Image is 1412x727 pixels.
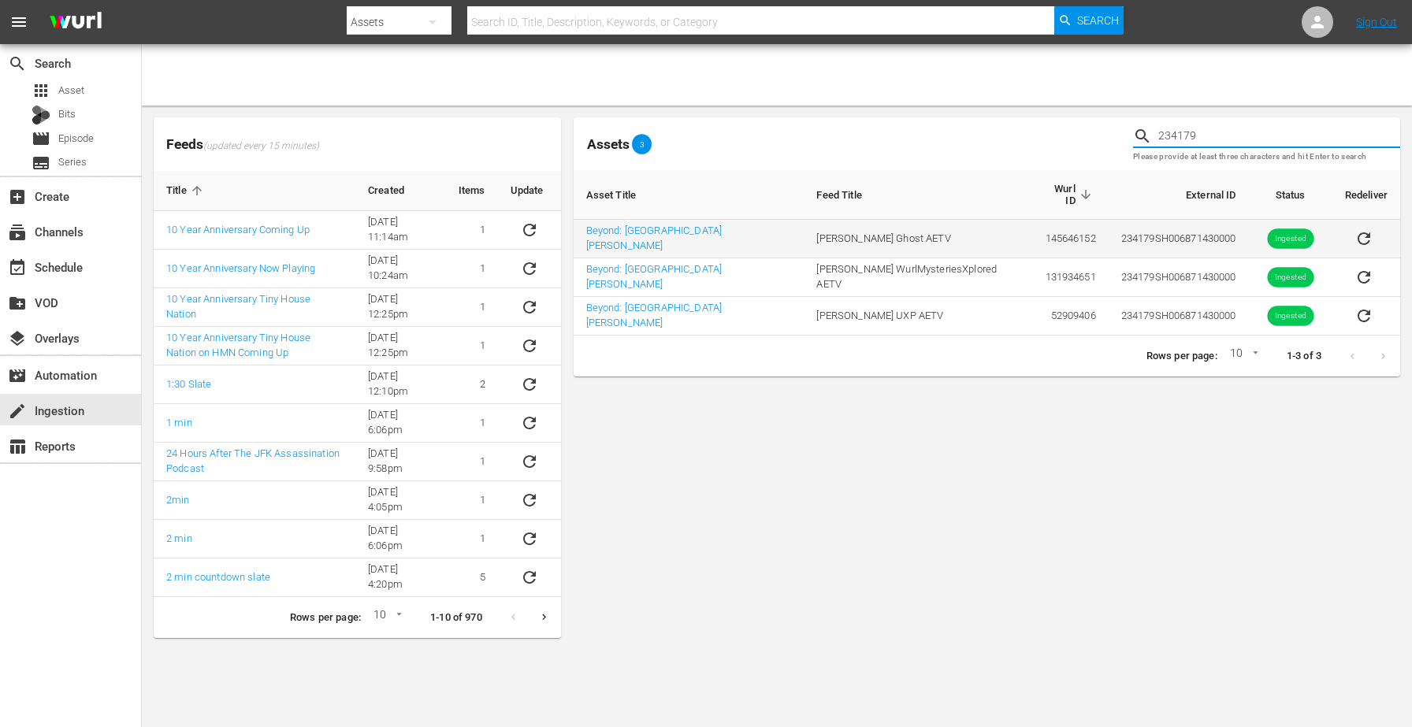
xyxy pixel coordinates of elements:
span: Feeds [154,132,561,158]
td: 131934651 [1030,258,1109,297]
td: [DATE] 11:14am [355,211,446,250]
p: Rows per page: [1146,349,1217,364]
td: [PERSON_NAME] UXP AETV [804,297,1030,336]
td: 52909406 [1030,297,1109,336]
span: Title [166,184,207,198]
span: Ingestion [8,402,27,421]
span: Created [368,184,425,198]
td: 234179 SH006871430000 [1109,297,1249,336]
td: [DATE] 4:05pm [355,481,446,520]
td: [DATE] 9:58pm [355,443,446,481]
td: 1 [446,404,498,443]
a: 10 Year Anniversary Tiny House Nation on HMN Coming Up [166,332,310,358]
p: 1-3 of 3 [1287,349,1321,364]
span: Create [8,187,27,206]
span: Asset Title [586,187,657,202]
span: Wurl ID [1042,183,1096,206]
span: Search [1077,6,1119,35]
td: [DATE] 6:06pm [355,520,446,558]
table: sticky table [574,170,1400,336]
th: Items [446,171,498,211]
span: Ingested [1267,310,1314,322]
div: 10 [367,606,405,629]
span: Ingested [1267,272,1314,284]
span: Asset [58,83,84,98]
a: 10 Year Anniversary Tiny House Nation [166,293,310,320]
span: Reports [8,437,27,456]
td: [DATE] 12:25pm [355,288,446,327]
a: 2 min [166,532,192,544]
p: Please provide at least three characters and hit Enter to search [1133,150,1400,164]
td: 1 [446,520,498,558]
td: 1 [446,327,498,365]
span: Overlays [8,329,27,348]
td: [DATE] 12:25pm [355,327,446,365]
table: sticky table [154,171,561,597]
td: [PERSON_NAME] Ghost AETV [804,220,1030,258]
th: Update [498,171,561,211]
span: Episode [58,131,94,147]
a: Sign Out [1356,16,1397,28]
span: Ingested [1267,233,1314,245]
div: 10 [1224,344,1262,368]
img: ans4CAIJ8jUAAAAAAAAAAAAAAAAAAAAAAAAgQb4GAAAAAAAAAAAAAAAAAAAAAAAAJMjXAAAAAAAAAAAAAAAAAAAAAAAAgAT5G... [38,4,113,41]
td: [PERSON_NAME] WurlMysteriesXplored AETV [804,258,1030,297]
a: 2 min countdown slate [166,571,270,583]
th: Feed Title [804,170,1030,220]
span: Bits [58,106,76,122]
a: 2min [166,494,190,506]
td: [DATE] 12:10pm [355,365,446,404]
td: 1 [446,250,498,288]
a: 10 Year Anniversary Now Playing [166,262,315,274]
p: Rows per page: [290,610,361,625]
td: [DATE] 6:06pm [355,404,446,443]
input: Search Title, Series Title, Wurl ID or External ID [1158,124,1400,148]
td: 234179 SH006871430000 [1109,258,1249,297]
td: [DATE] 10:24am [355,250,446,288]
span: Series [58,154,87,170]
a: 24 Hours After The JFK Assassination Podcast [166,447,340,474]
span: Assets [587,136,630,152]
a: Beyond: [GEOGRAPHIC_DATA][PERSON_NAME] [586,263,722,290]
span: 3 [632,139,652,149]
span: Episode [32,129,50,148]
button: Search [1054,6,1124,35]
td: 5 [446,558,498,597]
td: 1 [446,481,498,520]
td: 1 [446,288,498,327]
span: Automation [8,366,27,385]
span: Asset [32,81,50,100]
td: 1 [446,211,498,250]
a: 1:30 Slate [166,378,211,390]
th: External ID [1109,170,1249,220]
td: 2 [446,365,498,404]
a: 10 Year Anniversary Coming Up [166,224,310,236]
a: Beyond: [GEOGRAPHIC_DATA][PERSON_NAME] [586,302,722,328]
a: Beyond: [GEOGRAPHIC_DATA][PERSON_NAME] [586,224,722,251]
td: 234179 SH006871430000 [1109,220,1249,258]
button: Next page [529,602,559,632]
span: VOD [8,294,27,313]
th: Redeliver [1332,170,1400,220]
span: Channels [8,223,27,242]
span: menu [9,13,28,32]
span: (updated every 15 minutes) [203,140,319,153]
span: Search [8,54,27,73]
div: Bits [32,106,50,124]
span: Schedule [8,258,27,277]
a: 1 min [166,417,192,428]
span: Series [32,154,50,172]
td: [DATE] 4:20pm [355,558,446,597]
th: Status [1249,170,1332,220]
td: 145646152 [1030,220,1109,258]
p: 1-10 of 970 [430,610,482,625]
td: 1 [446,443,498,481]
